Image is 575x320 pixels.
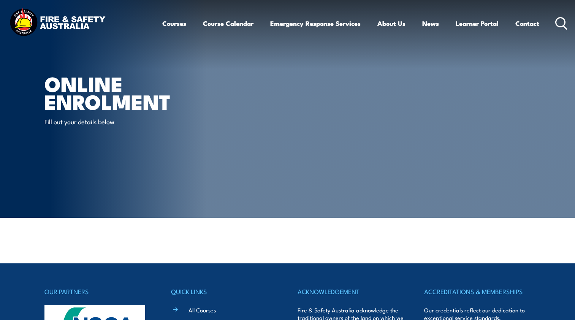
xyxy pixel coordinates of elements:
[456,13,499,33] a: Learner Portal
[44,117,183,126] p: Fill out your details below
[188,306,216,314] a: All Courses
[162,13,186,33] a: Courses
[44,286,151,297] h4: OUR PARTNERS
[422,13,439,33] a: News
[203,13,253,33] a: Course Calendar
[298,286,404,297] h4: ACKNOWLEDGEMENT
[424,286,531,297] h4: ACCREDITATIONS & MEMBERSHIPS
[270,13,361,33] a: Emergency Response Services
[515,13,539,33] a: Contact
[171,286,277,297] h4: QUICK LINKS
[377,13,406,33] a: About Us
[44,74,232,110] h1: Online Enrolment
